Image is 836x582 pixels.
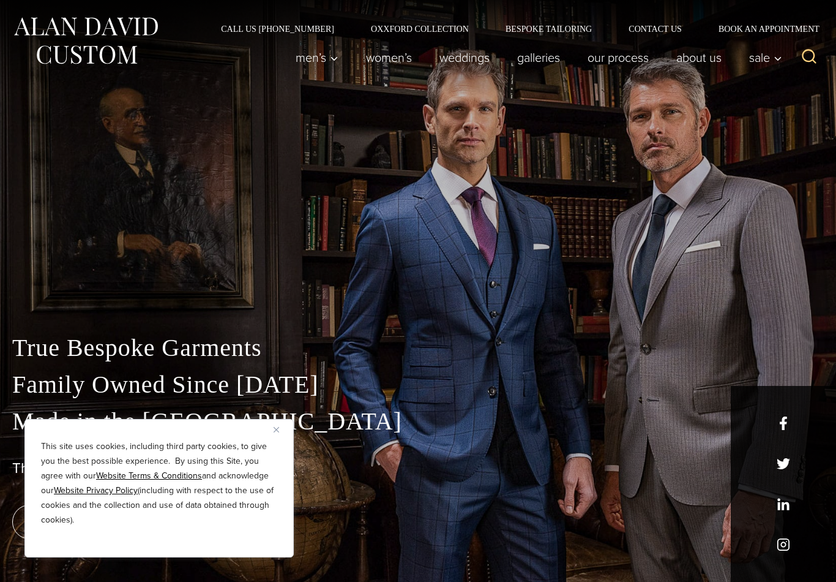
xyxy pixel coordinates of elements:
a: Oxxford Collection [353,25,487,33]
a: Book an Appointment [700,25,824,33]
a: Call Us [PHONE_NUMBER] [203,25,353,33]
a: Our Process [574,45,663,70]
a: book an appointment [12,505,184,539]
button: View Search Form [794,43,824,72]
a: Galleries [504,45,574,70]
a: Website Terms & Conditions [96,469,202,482]
a: Women’s [353,45,426,70]
h1: The Best Custom Suits NYC Has to Offer [12,459,824,477]
img: Alan David Custom [12,13,159,68]
span: Sale [749,51,782,64]
span: Men’s [296,51,338,64]
p: True Bespoke Garments Family Owned Since [DATE] Made in the [GEOGRAPHIC_DATA] [12,330,824,440]
nav: Primary Navigation [282,45,789,70]
a: weddings [426,45,504,70]
p: This site uses cookies, including third party cookies, to give you the best possible experience. ... [41,439,277,527]
img: Close [274,427,279,433]
a: About Us [663,45,736,70]
button: Close [274,422,288,437]
a: Website Privacy Policy [54,484,138,497]
a: Contact Us [610,25,700,33]
nav: Secondary Navigation [203,25,824,33]
a: Bespoke Tailoring [487,25,610,33]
